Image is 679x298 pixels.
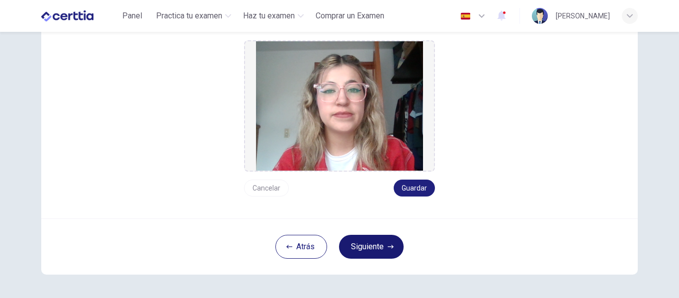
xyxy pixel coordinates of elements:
[556,10,610,22] div: [PERSON_NAME]
[156,10,222,22] span: Practica tu examen
[122,10,142,22] span: Panel
[312,7,388,25] button: Comprar un Examen
[244,180,289,197] button: Cancelar
[339,235,404,259] button: Siguiente
[41,6,93,26] img: CERTTIA logo
[256,41,423,171] img: preview screemshot
[275,235,327,259] button: Atrás
[459,12,472,20] img: es
[243,10,295,22] span: Haz tu examen
[316,10,384,22] span: Comprar un Examen
[41,6,116,26] a: CERTTIA logo
[239,7,308,25] button: Haz tu examen
[394,180,435,197] button: Guardar
[116,7,148,25] button: Panel
[532,8,548,24] img: Profile picture
[152,7,235,25] button: Practica tu examen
